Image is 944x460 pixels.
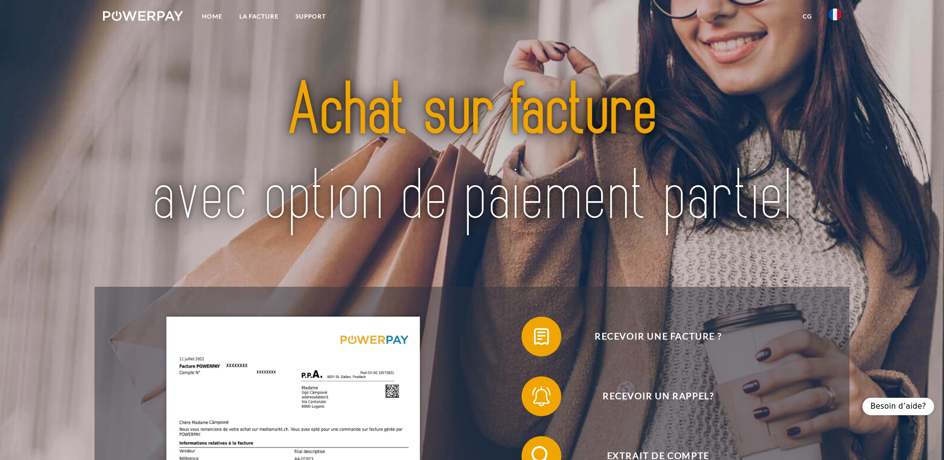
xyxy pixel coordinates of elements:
div: Besoin d’aide? [862,398,934,415]
img: logo-powerpay-white.svg [103,11,183,21]
img: fr [829,8,841,20]
img: qb_bell.svg [529,384,554,409]
img: qb_bill.svg [529,324,554,349]
a: Support [287,7,334,25]
button: Recevoir une facture ? [522,317,780,356]
iframe: Bouton de lancement de la fenêtre de messagerie [904,420,936,452]
span: Recevoir une facture ? [536,317,780,356]
a: CG [794,7,821,25]
img: title-powerpay_fr.svg [139,46,805,263]
button: Recevoir un rappel? [522,376,780,416]
a: LA FACTURE [231,7,287,25]
a: Home [194,7,231,25]
span: Recevoir un rappel? [536,376,780,416]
